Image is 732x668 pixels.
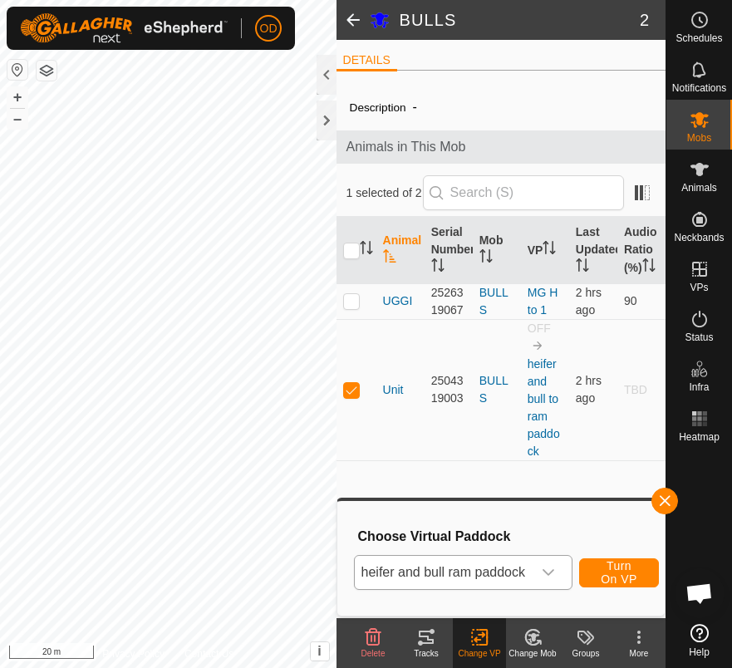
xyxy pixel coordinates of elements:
[383,252,396,265] p-sorticon: Activate to sort
[473,217,521,284] th: Mob
[311,642,329,661] button: i
[681,183,717,193] span: Animals
[423,175,624,210] input: Search (S)
[7,60,27,80] button: Reset Map
[528,286,558,317] a: MG H to 1
[559,647,612,660] div: Groups
[361,649,386,658] span: Delete
[431,372,466,407] div: 2504319003
[576,286,602,317] span: 13 Oct 2025, 12:38 pm
[640,7,649,32] span: 2
[383,292,413,310] span: UGGI
[576,374,602,405] span: 13 Oct 2025, 12:36 pm
[506,647,559,660] div: Change Mob
[376,217,425,284] th: Animal
[479,252,493,265] p-sorticon: Activate to sort
[431,261,445,274] p-sorticon: Activate to sort
[317,644,321,658] span: i
[624,383,647,396] span: TBD
[672,83,726,93] span: Notifications
[184,646,233,661] a: Contact Us
[7,109,27,129] button: –
[685,332,713,342] span: Status
[532,556,565,589] div: dropdown trigger
[37,61,56,81] button: Map Layers
[528,322,551,335] span: OFF
[689,382,709,392] span: Infra
[675,568,725,618] div: Open chat
[406,93,424,120] span: -
[260,20,278,37] span: OD
[612,647,666,660] div: More
[576,261,589,274] p-sorticon: Activate to sort
[431,284,466,319] div: 2526319067
[600,559,638,586] span: Turn On VP
[674,233,724,243] span: Neckbands
[689,647,710,657] span: Help
[346,137,656,157] span: Animals in This Mob
[358,528,648,544] h3: Choose Virtual Paddock
[676,33,722,43] span: Schedules
[679,432,720,442] span: Heatmap
[7,87,27,107] button: +
[687,133,711,143] span: Mobs
[666,617,732,664] a: Help
[528,357,560,458] a: heifer and bull to ram paddock
[355,556,532,589] span: heifer and bull ram paddock
[20,13,228,43] img: Gallagher Logo
[350,101,406,114] label: Description
[360,243,373,257] p-sorticon: Activate to sort
[617,217,666,284] th: Audio Ratio (%)
[453,647,506,660] div: Change VP
[569,217,617,284] th: Last Updated
[531,339,544,352] img: to
[479,284,514,319] div: BULLS
[479,372,514,407] div: BULLS
[579,558,659,587] button: Turn On VP
[543,243,556,257] p-sorticon: Activate to sort
[400,647,453,660] div: Tracks
[337,52,397,71] li: DETAILS
[383,381,404,399] span: Unit
[690,282,708,292] span: VPs
[400,10,640,30] h2: BULLS
[346,184,423,202] span: 1 selected of 2
[642,261,656,274] p-sorticon: Activate to sort
[425,217,473,284] th: Serial Number
[102,646,165,661] a: Privacy Policy
[521,217,569,284] th: VP
[624,294,637,307] span: 90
